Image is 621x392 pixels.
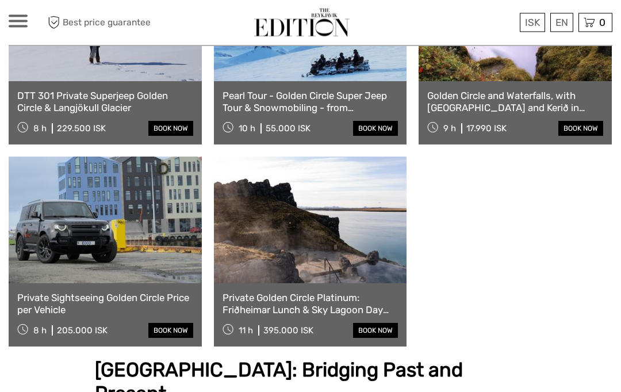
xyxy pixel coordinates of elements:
a: book now [148,121,193,136]
p: We're away right now. Please check back later! [16,20,130,29]
a: book now [353,121,398,136]
a: Private Golden Circle Platinum: Friðheimar Lunch & Sky Lagoon Day Tour [223,292,398,316]
span: ISK [525,17,540,28]
span: 0 [597,17,607,28]
span: 8 h [33,326,47,336]
div: EN [550,13,573,32]
a: Private Sightseeing Golden Circle Price per Vehicle [17,292,193,316]
span: 11 h [239,326,253,336]
img: The Reykjavík Edition [254,9,350,37]
div: 17.990 ISK [466,124,507,134]
span: Best price guarantee [45,13,160,32]
a: book now [148,324,193,338]
a: DTT 301 Private Superjeep Golden Circle & Langjökull Glacier [17,90,193,114]
a: Golden Circle and Waterfalls, with [GEOGRAPHIC_DATA] and Kerið in small group [427,90,603,114]
a: book now [353,324,398,338]
span: 10 h [239,124,255,134]
span: 8 h [33,124,47,134]
div: 229.500 ISK [57,124,106,134]
button: Open LiveChat chat widget [132,18,146,32]
a: Pearl Tour - Golden Circle Super Jeep Tour & Snowmobiling - from [GEOGRAPHIC_DATA] [223,90,398,114]
a: book now [558,121,603,136]
div: 395.000 ISK [263,326,313,336]
div: 55.000 ISK [266,124,310,134]
span: 9 h [443,124,456,134]
div: 205.000 ISK [57,326,108,336]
